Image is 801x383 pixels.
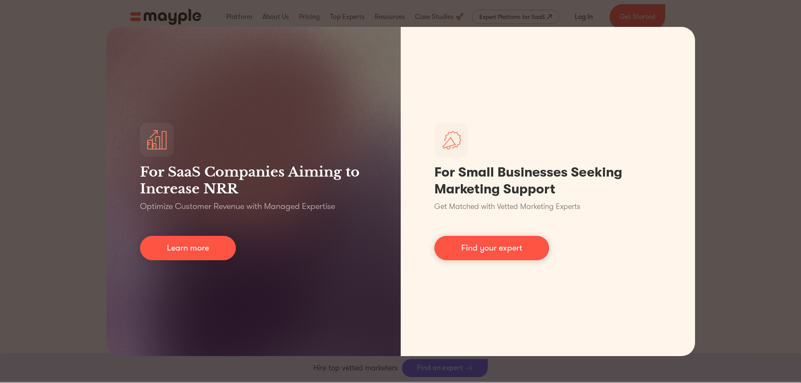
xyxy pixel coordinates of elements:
h3: For SaaS Companies Aiming to Increase NRR [140,164,367,197]
h1: For Small Businesses Seeking Marketing Support [434,164,661,198]
a: Find your expert [434,236,549,260]
p: Get Matched with Vetted Marketing Experts [434,201,580,212]
p: Optimize Customer Revenue with Managed Expertise [140,201,335,212]
a: Learn more [140,236,236,260]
